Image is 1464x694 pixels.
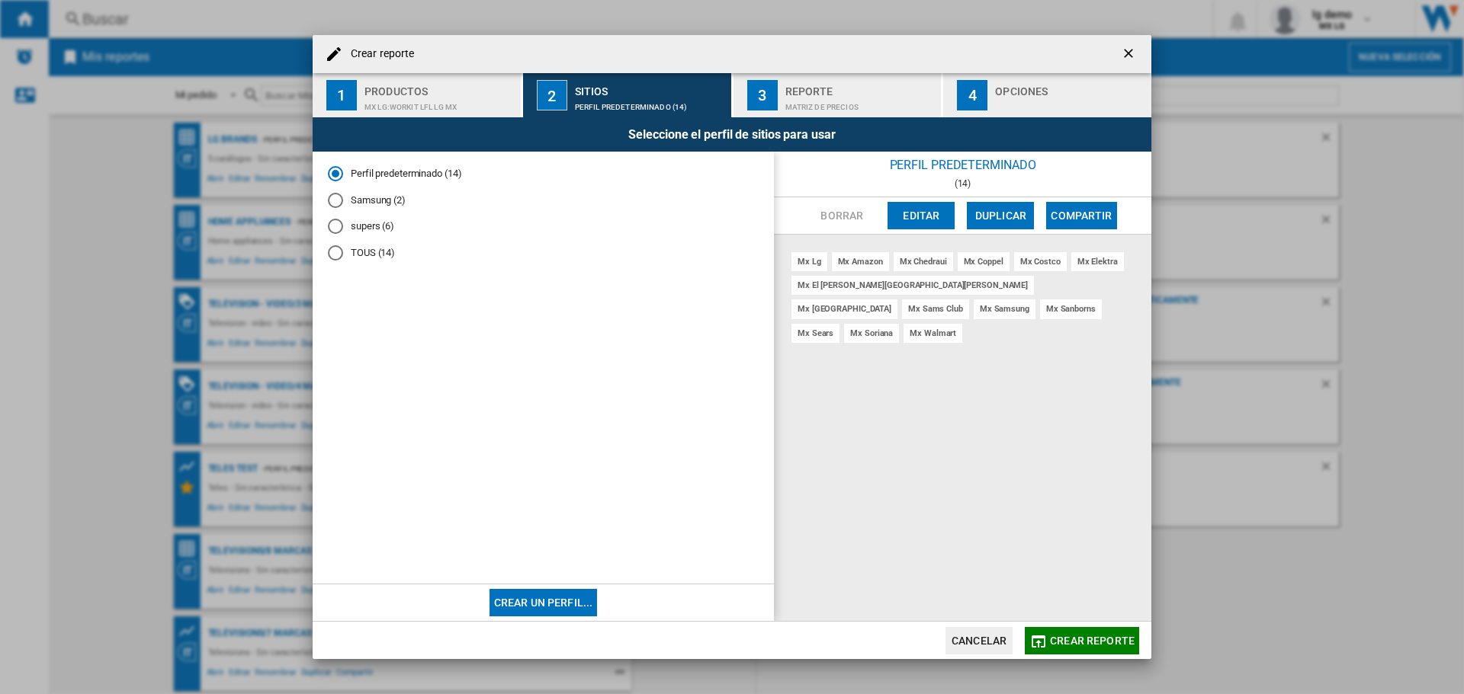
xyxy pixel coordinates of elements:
[785,95,936,111] div: Matriz de precios
[974,299,1035,318] div: mx samsung
[774,152,1151,178] div: Perfil predeterminado
[904,324,962,343] div: mx walmart
[326,80,357,110] div: 1
[958,252,1010,271] div: mx coppel
[1050,635,1135,647] span: Crear reporte
[945,627,1013,654] button: Cancelar
[995,79,1145,95] div: Opciones
[967,202,1034,229] button: Duplicar
[774,178,1151,189] div: (14)
[747,80,778,110] div: 3
[888,202,955,229] button: Editar
[734,73,943,117] button: 3 Reporte Matriz de precios
[343,46,414,62] h4: Crear reporte
[791,299,897,318] div: mx [GEOGRAPHIC_DATA]
[844,324,899,343] div: mx soriana
[791,324,840,343] div: mx sears
[957,80,987,110] div: 4
[328,193,759,207] md-radio-button: Samsung (2)
[894,252,953,271] div: mx chedraui
[943,73,1151,117] button: 4 Opciones
[328,219,759,234] md-radio-button: supers (6)
[1025,627,1139,654] button: Crear reporte
[808,202,875,229] button: Borrar
[832,252,889,271] div: mx amazon
[523,73,733,117] button: 2 Sitios Perfil predeterminado (14)
[364,79,515,95] div: Productos
[785,79,936,95] div: Reporte
[1071,252,1124,271] div: mx elektra
[575,95,725,111] div: Perfil predeterminado (14)
[575,79,725,95] div: Sitios
[1014,252,1067,271] div: mx costco
[328,246,759,261] md-radio-button: TOUS (14)
[364,95,515,111] div: MX LG:Workit lfl lg mx
[1046,202,1116,229] button: Compartir
[1121,46,1139,64] ng-md-icon: getI18NText('BUTTONS.CLOSE_DIALOG')
[490,589,598,616] button: Crear un perfil...
[791,276,1034,295] div: mx el [PERSON_NAME][GEOGRAPHIC_DATA][PERSON_NAME]
[791,252,827,271] div: mx lg
[537,80,567,110] div: 2
[313,73,522,117] button: 1 Productos MX LG:Workit lfl lg mx
[1040,299,1102,318] div: mx sanborns
[1115,39,1145,69] button: getI18NText('BUTTONS.CLOSE_DIALOG')
[902,299,969,318] div: mx sams club
[313,117,1151,152] div: Seleccione el perfil de sitios para usar
[328,167,759,181] md-radio-button: Perfil predeterminado (14)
